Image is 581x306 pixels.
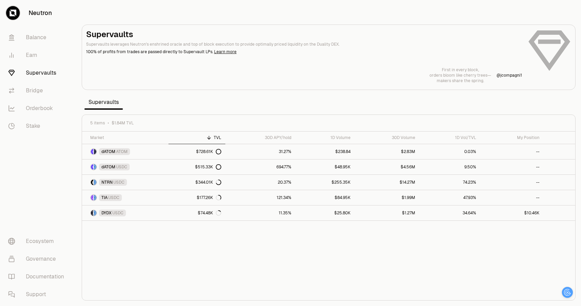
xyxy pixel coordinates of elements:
p: First in every block, [430,67,491,73]
a: NTRN LogoUSDC LogoNTRNUSDC [82,175,168,190]
a: Governance [3,250,74,268]
div: 1D Volume [300,135,351,140]
span: TIA [101,195,108,200]
h2: Supervaults [86,29,522,40]
a: Documentation [3,268,74,286]
a: -- [480,159,544,174]
span: USDC [116,164,127,170]
img: ATOM Logo [94,149,96,154]
div: My Position [484,135,539,140]
a: Earn [3,46,74,64]
a: $10.46K [480,205,544,220]
img: USDC Logo [94,180,96,185]
a: $344.01K [168,175,225,190]
a: 0.03% [419,144,480,159]
img: USDC Logo [94,195,96,200]
a: @jcompagni1 [497,73,522,78]
a: Stake [3,117,74,135]
img: dATOM Logo [91,149,93,154]
a: $728.61K [168,144,225,159]
p: @ jcompagni1 [497,73,522,78]
div: 30D APY/hold [229,135,291,140]
p: makers share the spring. [430,78,491,83]
a: $238.84 [295,144,355,159]
a: dATOM LogoATOM LogodATOMATOM [82,144,168,159]
div: $728.61K [196,149,221,154]
div: $515.33K [195,164,221,170]
a: First in every block,orders bloom like cherry trees—makers share the spring. [430,67,491,83]
div: 1D Vol/TVL [423,135,476,140]
img: USDC Logo [94,164,96,170]
img: USDC Logo [94,210,96,216]
a: Support [3,286,74,303]
a: 34.64% [419,205,480,220]
span: dATOM [101,164,115,170]
div: TVL [173,135,221,140]
a: $74.48K [168,205,225,220]
a: $515.33K [168,159,225,174]
span: $1.84M TVL [112,120,134,126]
a: 20.37% [225,175,295,190]
a: DYDX LogoUSDC LogoDYDXUSDC [82,205,168,220]
a: Orderbook [3,100,74,117]
a: $48.95K [295,159,355,174]
span: DYDX [101,210,112,216]
a: 121.34% [225,190,295,205]
a: 47.93% [419,190,480,205]
a: $14.27M [355,175,420,190]
span: USDC [113,180,125,185]
a: Balance [3,29,74,46]
a: 694.77% [225,159,295,174]
p: orders bloom like cherry trees— [430,73,491,78]
img: DYDX Logo [91,210,93,216]
a: $1.27M [355,205,420,220]
a: -- [480,175,544,190]
div: $74.48K [198,210,221,216]
a: Learn more [214,49,237,55]
span: NTRN [101,180,113,185]
div: Market [90,135,164,140]
span: 5 items [90,120,105,126]
a: Bridge [3,82,74,100]
img: TIA Logo [91,195,93,200]
span: Supervaults [84,95,123,109]
p: 100% of profits from trades are passed directly to Supervault LPs. [86,49,522,55]
a: 11.35% [225,205,295,220]
a: $25.80K [295,205,355,220]
a: $84.95K [295,190,355,205]
a: $4.56M [355,159,420,174]
div: $177.26K [197,195,221,200]
a: 74.23% [419,175,480,190]
a: $177.26K [168,190,225,205]
img: dATOM Logo [91,164,93,170]
span: dATOM [101,149,115,154]
span: USDC [112,210,124,216]
div: 30D Volume [359,135,416,140]
div: $344.01K [195,180,221,185]
a: 9.50% [419,159,480,174]
a: $1.99M [355,190,420,205]
a: -- [480,144,544,159]
img: NTRN Logo [91,180,93,185]
a: dATOM LogoUSDC LogodATOMUSDC [82,159,168,174]
span: ATOM [116,149,128,154]
a: -- [480,190,544,205]
p: Supervaults leverages Neutron's enshrined oracle and top of block execution to provide optimally ... [86,41,522,47]
a: 31.27% [225,144,295,159]
a: Supervaults [3,64,74,82]
span: USDC [108,195,119,200]
a: $2.83M [355,144,420,159]
a: Ecosystem [3,232,74,250]
a: $255.35K [295,175,355,190]
a: TIA LogoUSDC LogoTIAUSDC [82,190,168,205]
